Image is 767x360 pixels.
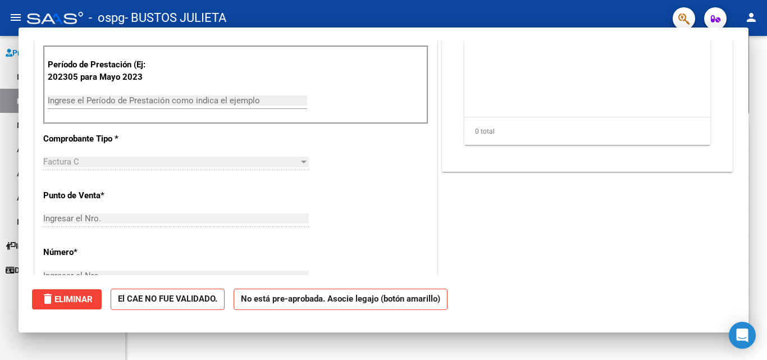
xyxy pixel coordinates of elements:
span: Prestadores / Proveedores [6,47,108,59]
mat-icon: person [745,11,758,24]
span: Eliminar [41,294,93,304]
mat-icon: delete [41,292,54,306]
div: Open Intercom Messenger [729,322,756,349]
strong: El CAE NO FUE VALIDADO. [111,289,225,311]
span: Datos de contacto [6,264,79,276]
span: Instructivos [6,240,58,252]
span: - ospg [89,6,125,30]
button: Eliminar [32,289,102,309]
p: Período de Prestación (Ej: 202305 para Mayo 2023 [48,58,161,84]
p: Número [43,246,159,259]
p: Punto de Venta [43,189,159,202]
span: - BUSTOS JULIETA [125,6,226,30]
div: 0 total [464,117,710,145]
mat-icon: menu [9,11,22,24]
p: Comprobante Tipo * [43,133,159,145]
span: Factura C [43,157,79,167]
strong: No está pre-aprobada. Asocie legajo (botón amarillo) [234,289,448,311]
